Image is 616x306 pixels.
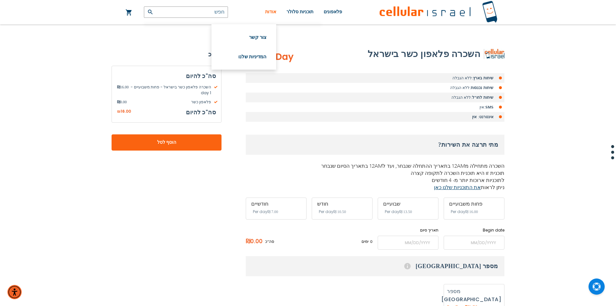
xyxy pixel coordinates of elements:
span: Per day [253,209,267,215]
span: סה"כ [265,239,274,244]
li: ללא הגבלה [246,83,504,93]
p: תוכנית זו היא תוכנית השכרה לתקופה קצרה לתוכניות ארוכות יותר מ- 4 חודשים ניתן לראות [246,170,504,191]
strong: אינטרנט: אין [472,114,493,119]
li: ללא הגבלה [246,73,504,83]
div: פחות משבועיים [449,201,499,207]
label: Begin date [444,227,504,233]
h2: השכרה פלאפון כשר בישראל [368,48,481,61]
span: /Day [271,51,294,63]
span: Help [404,263,411,269]
strong: שיחות בארץ: [472,75,493,81]
span: 16.00 [121,108,131,114]
h3: מתי תרצה את השירות? [246,135,504,155]
div: שבועיים [383,201,433,207]
span: ‏7.00 ₪ [267,210,278,214]
span: הוסף לסל [133,139,200,146]
span: Per day [385,209,399,215]
input: MM/DD/YYYY [378,236,438,250]
div: חודש [317,201,367,207]
span: תוכניות סלולר [286,9,313,14]
span: השכרה פלאפון כשר בישראל - פחות משבועיים - 1 day [129,84,216,96]
span: Per day [451,209,465,215]
span: 0 [369,239,373,244]
button: הוסף לסל [112,134,222,151]
span: Per day [319,209,333,215]
input: MM/DD/YYYY [444,236,504,250]
li: אין [246,102,504,112]
span: ₪ [117,84,120,90]
h3: מספר [GEOGRAPHIC_DATA] [246,256,504,276]
h3: סה"כ להיום [117,71,216,81]
input: חפש [144,6,228,18]
strong: SMS: [484,105,493,110]
div: חודשיים [251,201,301,207]
strong: שיחות לחו"ל: [471,95,493,100]
li: ללא הגבלה [246,93,504,102]
span: פלאפונים [324,9,342,14]
strong: שיחות נכנסות: [470,85,493,90]
span: 16.00 [117,84,129,96]
span: ימים [362,239,369,244]
span: ₪0.00 [246,237,265,246]
a: את התוכניות שלנו כאן [434,184,481,191]
img: לוגו סלולר ישראל [380,1,497,24]
strong: סה"כ [112,50,222,59]
span: ₪ [117,109,121,115]
span: ‏10.50 ₪ [333,210,346,214]
span: 0.00 [117,99,127,105]
h3: סה"כ להיום [186,108,216,117]
span: ‏16.00 ₪ [465,210,478,214]
span: ₪ [117,99,120,105]
div: תפריט נגישות [7,285,22,299]
span: פלאפון כשר [127,99,216,105]
img: השכרה פלאפון כשר בישראל [485,49,504,59]
span: ‏13.50 ₪ [399,210,412,214]
a: מספר [GEOGRAPHIC_DATA] [441,288,502,303]
span: אודות [265,9,276,14]
a: צור קשר [221,34,266,40]
p: השכרה מתחילה מ12AM בתאריך ההתחלה שנבחר, ועד ל12AM בתאריך הסיום שנבחר [246,163,504,170]
a: המדיניות שלנו [221,53,266,60]
label: תאריך סיום [378,227,438,233]
span: As Low As [246,45,311,51]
